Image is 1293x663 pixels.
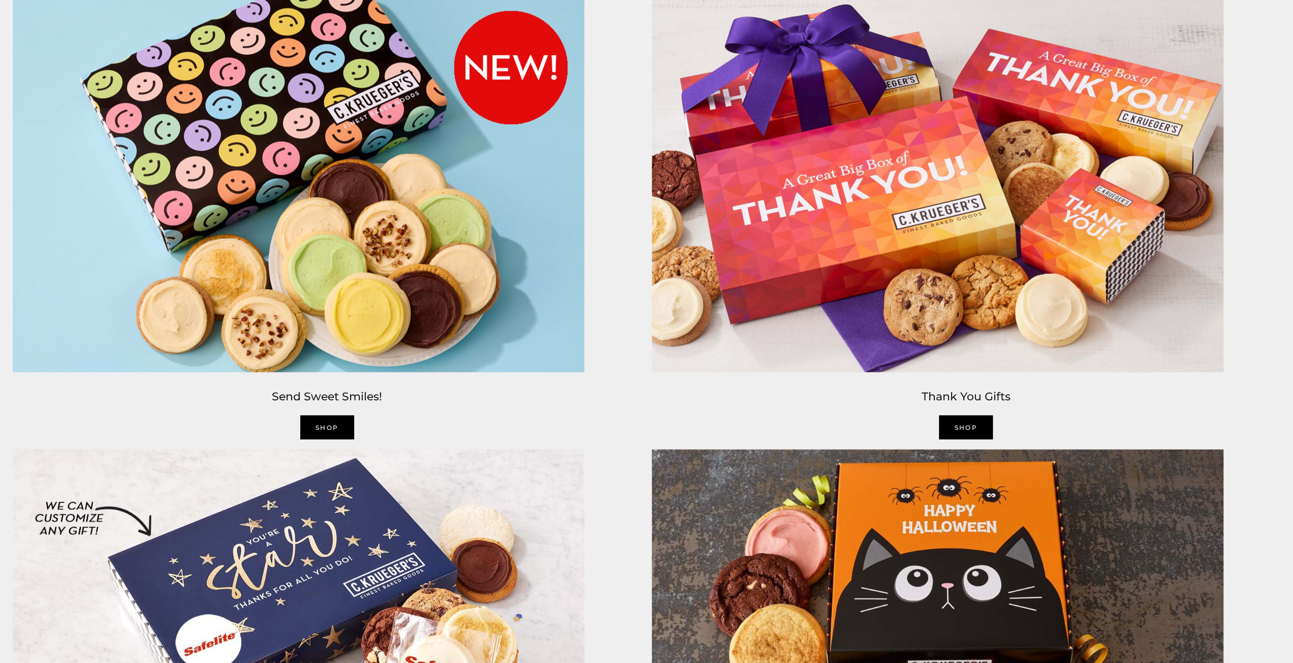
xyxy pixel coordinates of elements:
a: shop [939,416,993,439]
h2: Thank You Gifts [652,388,1281,406]
h2: Send Sweet Smiles! [13,388,642,406]
a: SHOP [300,416,354,439]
